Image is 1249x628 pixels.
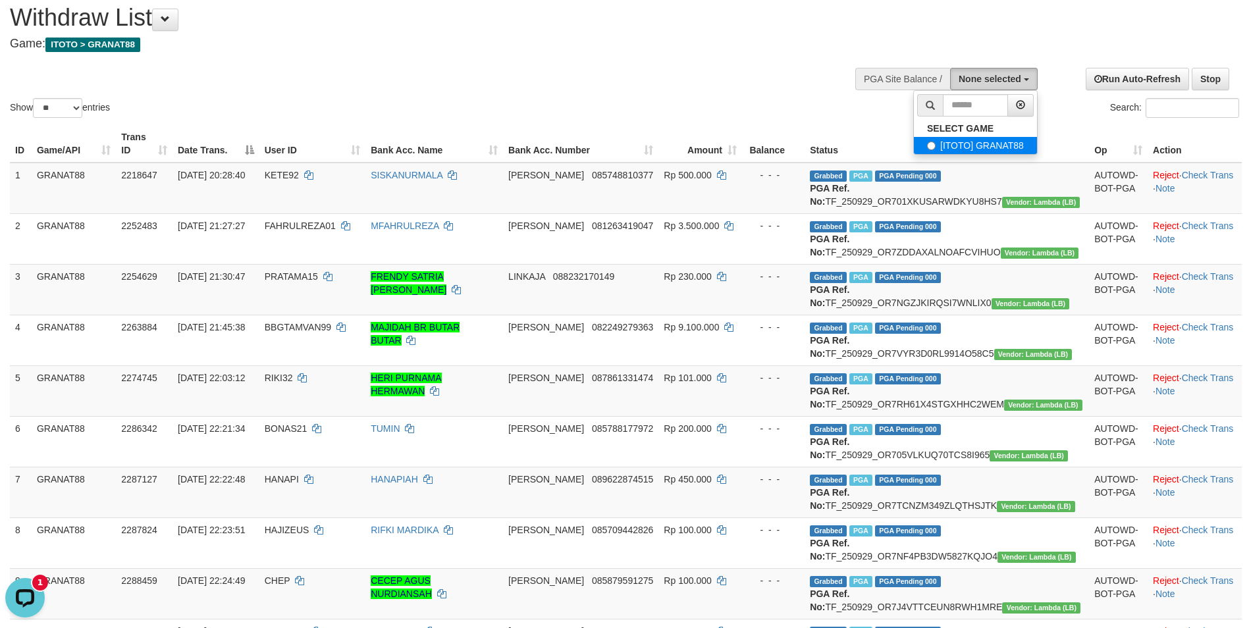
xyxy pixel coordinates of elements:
[849,323,872,334] span: Marked by bgnjimi
[178,170,245,180] span: [DATE] 20:28:40
[997,552,1076,563] span: Vendor URL: https://dashboard.q2checkout.com/secure
[178,474,245,484] span: [DATE] 22:22:48
[1153,322,1179,332] a: Reject
[10,38,820,51] h4: Game:
[849,525,872,536] span: Marked by bgnjimi
[849,373,872,384] span: Marked by bgnjimi
[990,450,1068,461] span: Vendor URL: https://dashboard.q2checkout.com/secure
[1089,213,1148,264] td: AUTOWD-BOT-PGA
[1089,365,1148,416] td: AUTOWD-BOT-PGA
[371,271,446,295] a: FRENDY SATRIA [PERSON_NAME]
[1089,125,1148,163] th: Op: activate to sort column ascending
[875,221,941,232] span: PGA Pending
[32,264,116,315] td: GRANAT88
[1089,264,1148,315] td: AUTOWD-BOT-PGA
[849,576,872,587] span: Marked by bgnjimi
[10,163,32,214] td: 1
[1002,197,1080,208] span: Vendor URL: https://dashboard.q2checkout.com/secure
[33,98,82,118] select: Showentries
[371,575,432,599] a: CECEP AGUS NURDIANSAH
[592,525,653,535] span: Copy 085709442826 to clipboard
[32,2,48,18] div: New messages notification
[875,475,941,486] span: PGA Pending
[664,373,711,383] span: Rp 101.000
[1182,221,1234,231] a: Check Trans
[10,568,32,619] td: 9
[810,589,849,612] b: PGA Ref. No:
[664,271,711,282] span: Rp 230.000
[121,373,157,383] span: 2274745
[805,467,1089,517] td: TF_250929_OR7TCNZM349ZLQTHSJTK
[265,575,290,586] span: CHEP
[32,315,116,365] td: GRANAT88
[1110,98,1239,118] label: Search:
[173,125,259,163] th: Date Trans.: activate to sort column descending
[553,271,614,282] span: Copy 088232170149 to clipboard
[1089,416,1148,467] td: AUTOWD-BOT-PGA
[959,74,1021,84] span: None selected
[810,424,847,435] span: Grabbed
[805,568,1089,619] td: TF_250929_OR7J4VTTCEUN8RWH1MRE
[747,523,799,536] div: - - -
[508,322,584,332] span: [PERSON_NAME]
[259,125,365,163] th: User ID: activate to sort column ascending
[265,170,299,180] span: KETE92
[592,423,653,434] span: Copy 085788177972 to clipboard
[32,163,116,214] td: GRANAT88
[1156,538,1175,548] a: Note
[855,68,950,90] div: PGA Site Balance /
[10,365,32,416] td: 5
[1089,315,1148,365] td: AUTOWD-BOT-PGA
[371,474,418,484] a: HANAPIAH
[121,170,157,180] span: 2218647
[805,264,1089,315] td: TF_250929_OR7NGZJKIRQSI7WNLIX0
[1153,170,1179,180] a: Reject
[1192,68,1229,90] a: Stop
[810,487,849,511] b: PGA Ref. No:
[875,525,941,536] span: PGA Pending
[747,371,799,384] div: - - -
[1182,322,1234,332] a: Check Trans
[265,525,309,535] span: HAJIZEUS
[1148,467,1242,517] td: · ·
[805,163,1089,214] td: TF_250929_OR701XKUSARWDKYU8HS7
[508,423,584,434] span: [PERSON_NAME]
[1004,400,1082,411] span: Vendor URL: https://dashboard.q2checkout.com/secure
[1182,474,1234,484] a: Check Trans
[664,575,711,586] span: Rp 100.000
[875,272,941,283] span: PGA Pending
[1089,568,1148,619] td: AUTOWD-BOT-PGA
[849,272,872,283] span: Marked by bgnjimi
[116,125,173,163] th: Trans ID: activate to sort column ascending
[10,416,32,467] td: 6
[121,221,157,231] span: 2252483
[875,170,941,182] span: PGA Pending
[121,271,157,282] span: 2254629
[1156,436,1175,447] a: Note
[810,576,847,587] span: Grabbed
[1148,517,1242,568] td: · ·
[747,422,799,435] div: - - -
[32,517,116,568] td: GRANAT88
[747,270,799,283] div: - - -
[508,170,584,180] span: [PERSON_NAME]
[508,575,584,586] span: [PERSON_NAME]
[747,169,799,182] div: - - -
[997,501,1075,512] span: Vendor URL: https://dashboard.q2checkout.com/secure
[1156,284,1175,295] a: Note
[849,221,872,232] span: Marked by bgnjimi
[121,423,157,434] span: 2286342
[810,538,849,562] b: PGA Ref. No:
[810,221,847,232] span: Grabbed
[810,373,847,384] span: Grabbed
[32,416,116,467] td: GRANAT88
[992,298,1070,309] span: Vendor URL: https://dashboard.q2checkout.com/secure
[810,475,847,486] span: Grabbed
[1156,234,1175,244] a: Note
[747,219,799,232] div: - - -
[592,474,653,484] span: Copy 089622874515 to clipboard
[810,234,849,257] b: PGA Ref. No:
[371,170,442,180] a: SISKANURMALA
[849,424,872,435] span: Marked by bgnjimi
[10,315,32,365] td: 4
